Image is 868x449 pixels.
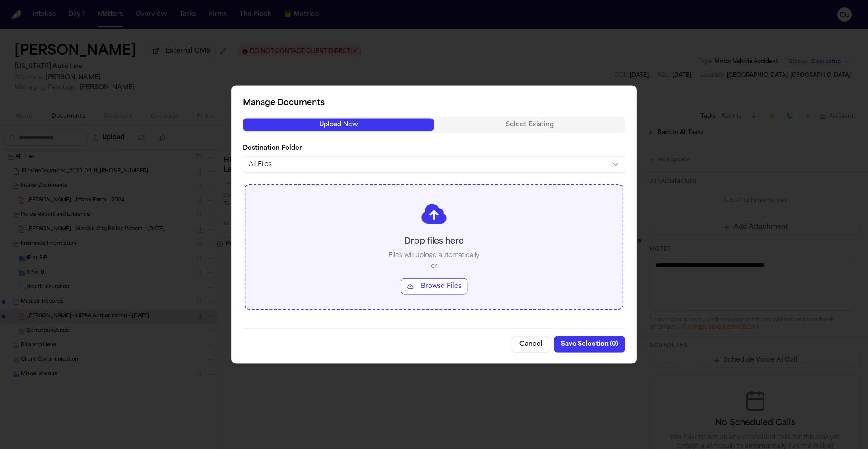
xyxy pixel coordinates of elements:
button: Upload New [243,119,434,131]
label: Destination Folder [243,144,625,153]
button: Save Selection (0) [554,336,625,353]
p: Drop files here [404,235,464,248]
p: or [431,262,438,271]
h2: Manage Documents [243,97,625,110]
button: Select Existing [434,119,625,131]
button: Browse Files [401,278,467,295]
button: Cancel [512,336,550,353]
p: Files will upload automatically [388,251,480,260]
